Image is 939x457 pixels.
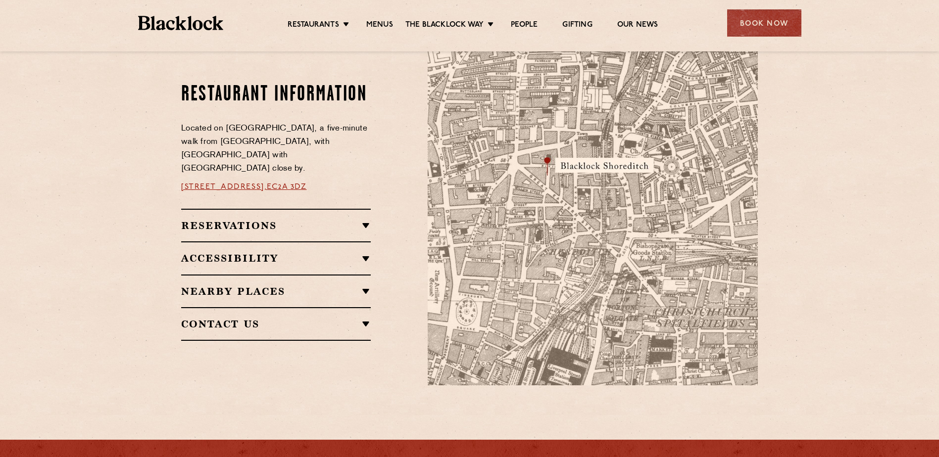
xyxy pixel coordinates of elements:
[181,122,371,176] p: Located on [GEOGRAPHIC_DATA], a five-minute walk from [GEOGRAPHIC_DATA], with [GEOGRAPHIC_DATA] w...
[181,83,371,107] h2: Restaurant Information
[267,183,306,191] a: EC2A 3DZ
[181,183,267,191] a: [STREET_ADDRESS],
[138,16,224,30] img: BL_Textured_Logo-footer-cropped.svg
[181,285,371,297] h2: Nearby Places
[651,293,790,385] img: svg%3E
[181,252,371,264] h2: Accessibility
[366,20,393,31] a: Menus
[562,20,592,31] a: Gifting
[181,318,371,330] h2: Contact Us
[405,20,484,31] a: The Blacklock Way
[727,9,801,37] div: Book Now
[511,20,538,31] a: People
[617,20,658,31] a: Our News
[288,20,339,31] a: Restaurants
[181,220,371,231] h2: Reservations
